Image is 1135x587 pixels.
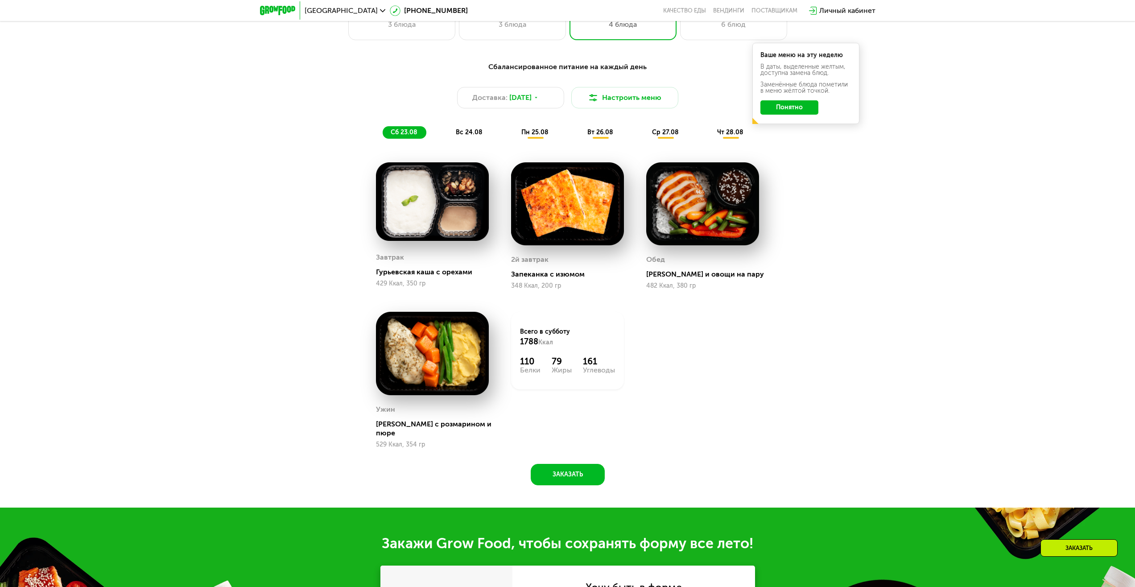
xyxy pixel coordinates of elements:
div: Белки [520,367,541,374]
div: 3 блюда [468,19,557,30]
div: Заказать [1040,539,1118,557]
div: Ваше меню на эту неделю [760,52,851,58]
div: поставщикам [751,7,797,14]
span: Ккал [538,339,553,346]
span: [GEOGRAPHIC_DATA] [305,7,378,14]
div: 110 [520,356,541,367]
div: 348 Ккал, 200 гр [511,282,624,289]
div: Ужин [376,403,395,416]
div: Всего в субботу [520,327,615,347]
div: 79 [552,356,572,367]
button: Заказать [531,464,605,485]
div: Завтрак [376,251,404,264]
div: [PERSON_NAME] с розмарином и пюре [376,420,496,438]
span: чт 28.08 [717,128,743,136]
span: пн 25.08 [521,128,549,136]
div: Обед [646,253,665,266]
span: Доставка: [472,92,508,103]
div: 429 Ккал, 350 гр [376,280,489,287]
div: [PERSON_NAME] и овощи на пару [646,270,766,279]
div: Жиры [552,367,572,374]
div: 4 блюда [579,19,667,30]
div: 161 [583,356,615,367]
div: 2й завтрак [511,253,549,266]
span: ср 27.08 [652,128,679,136]
div: 529 Ккал, 354 гр [376,441,489,448]
a: Качество еды [663,7,706,14]
div: 3 блюда [358,19,446,30]
div: Запеканка с изюмом [511,270,631,279]
a: [PHONE_NUMBER] [390,5,468,16]
span: вс 24.08 [456,128,483,136]
span: [DATE] [509,92,532,103]
div: В даты, выделенные желтым, доступна замена блюд. [760,64,851,76]
span: вт 26.08 [587,128,613,136]
div: Углеводы [583,367,615,374]
div: Заменённые блюда пометили в меню жёлтой точкой. [760,82,851,94]
button: Понятно [760,100,818,115]
div: 482 Ккал, 380 гр [646,282,759,289]
div: Гурьевская каша с орехами [376,268,496,277]
div: Личный кабинет [819,5,875,16]
button: Настроить меню [571,87,678,108]
span: 1788 [520,337,538,347]
div: Сбалансированное питание на каждый день [304,62,832,73]
span: сб 23.08 [391,128,417,136]
div: 6 блюд [689,19,778,30]
a: Вендинги [713,7,744,14]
